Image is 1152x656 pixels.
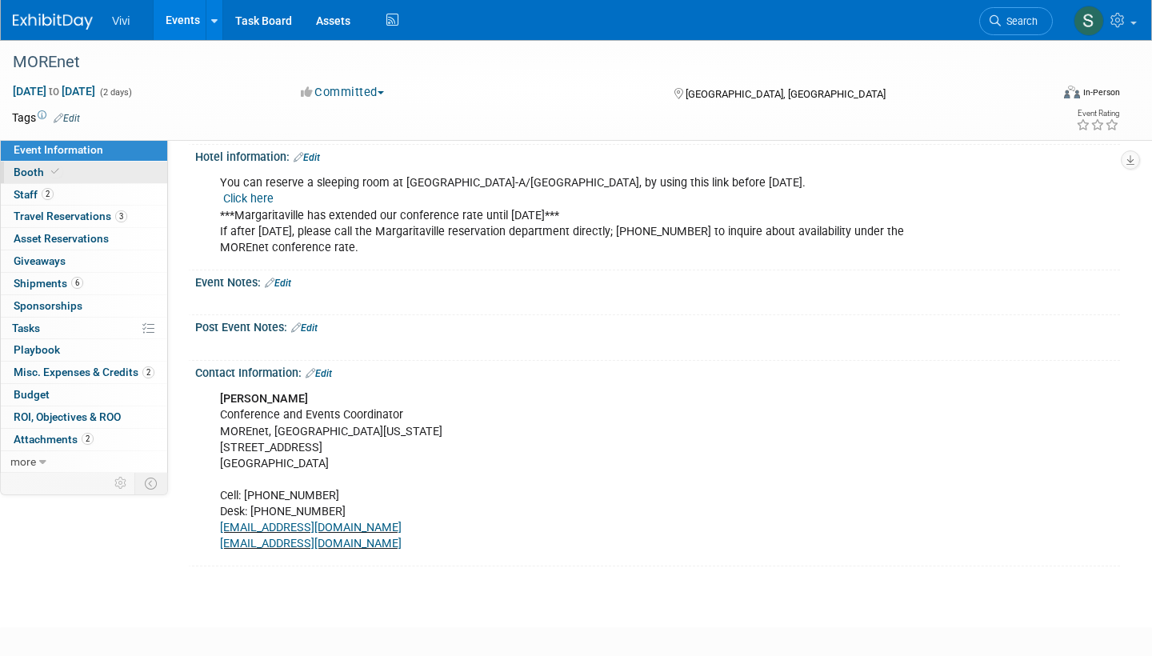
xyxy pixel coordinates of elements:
[135,473,168,494] td: Toggle Event Tabs
[1,184,167,206] a: Staff2
[1,250,167,272] a: Giveaways
[220,521,402,534] a: [EMAIL_ADDRESS][DOMAIN_NAME]
[14,343,60,356] span: Playbook
[195,270,1120,291] div: Event Notes:
[142,366,154,378] span: 2
[112,14,130,27] span: Vivi
[14,433,94,446] span: Attachments
[14,232,109,245] span: Asset Reservations
[295,84,390,101] button: Committed
[42,188,54,200] span: 2
[291,322,318,334] a: Edit
[1,362,167,383] a: Misc. Expenses & Credits2
[13,14,93,30] img: ExhibitDay
[1074,6,1104,36] img: Sara Membreno
[54,113,80,124] a: Edit
[14,366,154,378] span: Misc. Expenses & Credits
[223,192,274,206] a: Click here
[1,339,167,361] a: Playbook
[12,110,80,126] td: Tags
[195,315,1120,336] div: Post Event Notes:
[7,48,1026,77] div: MOREnet
[82,433,94,445] span: 2
[1064,86,1080,98] img: Format-Inperson.png
[14,254,66,267] span: Giveaways
[209,167,942,263] div: You can reserve a sleeping room at [GEOGRAPHIC_DATA]-A/[GEOGRAPHIC_DATA], by using this link befo...
[220,537,402,550] a: [EMAIL_ADDRESS][DOMAIN_NAME]
[955,83,1120,107] div: Event Format
[14,143,103,156] span: Event Information
[10,455,36,468] span: more
[1,429,167,450] a: Attachments2
[14,388,50,401] span: Budget
[115,210,127,222] span: 3
[195,361,1120,382] div: Contact Information:
[306,368,332,379] a: Edit
[12,84,96,98] span: [DATE] [DATE]
[14,188,54,201] span: Staff
[220,392,308,406] b: [PERSON_NAME]
[1,139,167,161] a: Event Information
[686,88,886,100] span: [GEOGRAPHIC_DATA], [GEOGRAPHIC_DATA]
[51,167,59,176] i: Booth reservation complete
[107,473,135,494] td: Personalize Event Tab Strip
[195,145,1120,166] div: Hotel information:
[294,152,320,163] a: Edit
[1,273,167,294] a: Shipments6
[46,85,62,98] span: to
[71,277,83,289] span: 6
[979,7,1053,35] a: Search
[1082,86,1120,98] div: In-Person
[14,299,82,312] span: Sponsorships
[14,277,83,290] span: Shipments
[14,210,127,222] span: Travel Reservations
[1,384,167,406] a: Budget
[1,228,167,250] a: Asset Reservations
[14,166,62,178] span: Booth
[12,322,40,334] span: Tasks
[14,410,121,423] span: ROI, Objectives & ROO
[98,87,132,98] span: (2 days)
[1,318,167,339] a: Tasks
[1,295,167,317] a: Sponsorships
[209,383,942,560] div: Conference and Events Coordinator MOREnet, [GEOGRAPHIC_DATA][US_STATE] [STREET_ADDRESS] [GEOGRAPH...
[1,451,167,473] a: more
[1001,15,1038,27] span: Search
[1,162,167,183] a: Booth
[265,278,291,289] a: Edit
[1076,110,1119,118] div: Event Rating
[1,406,167,428] a: ROI, Objectives & ROO
[1,206,167,227] a: Travel Reservations3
